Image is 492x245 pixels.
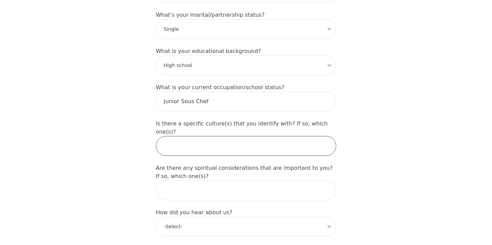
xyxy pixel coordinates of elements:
[156,120,328,135] label: Is there a specific culture(s) that you identify with? If so, which one(s)?
[156,165,332,179] label: Are there any spiritual considerations that are important to you? If so, which one(s)?
[156,84,284,91] label: What is your current occupation/school status?
[156,209,232,216] label: How did you hear about us?
[156,48,261,54] label: What is your educational background?
[156,12,264,18] label: What's your marital/partnership status?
